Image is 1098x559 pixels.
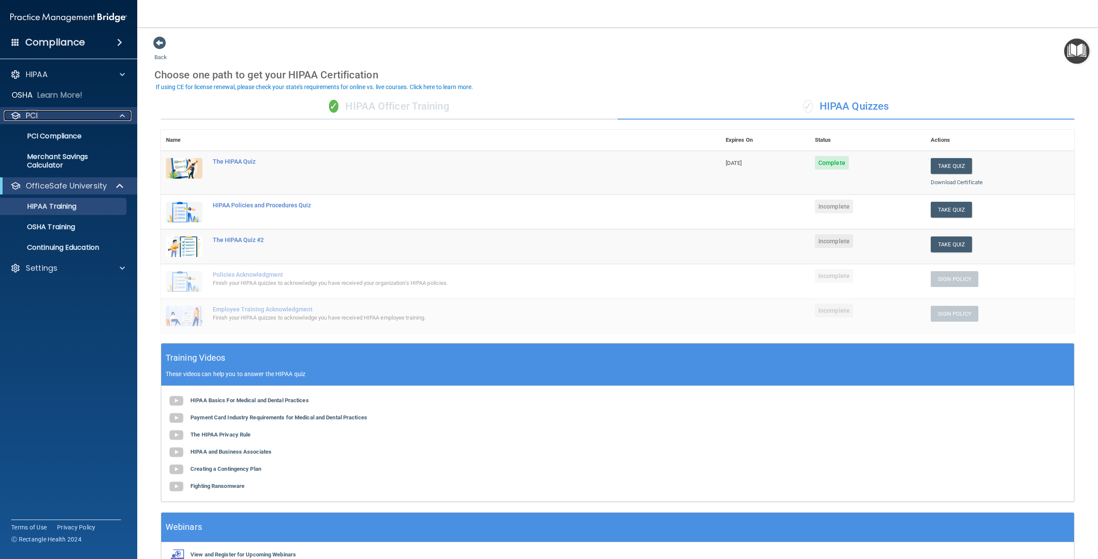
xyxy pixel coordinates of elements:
[26,111,38,121] p: PCI
[213,278,678,288] div: Finish your HIPAA quizzes to acknowledge you have received your organization’s HIPAA policies.
[190,466,261,472] b: Creating a Contingency Plan
[815,269,853,283] span: Incomplete
[166,350,226,365] h5: Training Videos
[6,223,75,231] p: OSHA Training
[10,111,125,121] a: PCI
[931,202,972,218] button: Take Quiz
[161,94,618,120] div: HIPAA Officer Training
[154,83,474,91] button: If using CE for license renewal, please check your state's requirements for online vs. live cours...
[726,160,742,166] span: [DATE]
[161,130,208,151] th: Name
[168,410,185,427] img: gray_youtube_icon.38fcd6cc.png
[618,94,1074,120] div: HIPAA Quizzes
[190,431,250,438] b: The HIPAA Privacy Rule
[25,36,85,48] h4: Compliance
[11,523,47,532] a: Terms of Use
[10,181,124,191] a: OfficeSafe University
[810,130,926,151] th: Status
[6,243,123,252] p: Continuing Education
[329,100,338,113] span: ✓
[931,306,978,322] button: Sign Policy
[815,304,853,317] span: Incomplete
[803,100,813,113] span: ✓
[166,520,202,535] h5: Webinars
[1064,39,1089,64] button: Open Resource Center
[931,158,972,174] button: Take Quiz
[168,444,185,461] img: gray_youtube_icon.38fcd6cc.png
[168,427,185,444] img: gray_youtube_icon.38fcd6cc.png
[815,156,849,170] span: Complete
[931,179,983,185] a: Download Certificate
[10,69,125,80] a: HIPAA
[213,202,678,209] div: HIPAA Policies and Procedures Quiz
[10,9,127,26] img: PMB logo
[26,69,48,80] p: HIPAA
[815,234,853,248] span: Incomplete
[57,523,96,532] a: Privacy Policy
[26,181,107,191] p: OfficeSafe University
[6,202,76,211] p: HIPAA Training
[156,84,473,90] div: If using CE for license renewal, please check your state's requirements for online vs. live cours...
[213,236,678,243] div: The HIPAA Quiz #2
[213,306,678,313] div: Employee Training Acknowledgment
[213,271,678,278] div: Policies Acknowledgment
[168,478,185,495] img: gray_youtube_icon.38fcd6cc.png
[6,152,123,170] p: Merchant Savings Calculator
[721,130,810,151] th: Expires On
[815,200,853,213] span: Incomplete
[154,63,1081,87] div: Choose one path to get your HIPAA Certification
[12,90,33,100] p: OSHA
[213,158,678,165] div: The HIPAA Quiz
[190,397,309,404] b: HIPAA Basics For Medical and Dental Practices
[213,313,678,323] div: Finish your HIPAA quizzes to acknowledge you have received HIPAA employee training.
[166,371,1070,377] p: These videos can help you to answer the HIPAA quiz
[190,448,271,455] b: HIPAA and Business Associates
[190,414,367,421] b: Payment Card Industry Requirements for Medical and Dental Practices
[931,271,978,287] button: Sign Policy
[10,263,125,273] a: Settings
[168,461,185,478] img: gray_youtube_icon.38fcd6cc.png
[190,483,244,489] b: Fighting Ransomware
[931,236,972,252] button: Take Quiz
[154,44,167,60] a: Back
[6,132,123,140] p: PCI Compliance
[168,392,185,410] img: gray_youtube_icon.38fcd6cc.png
[926,130,1074,151] th: Actions
[37,90,83,100] p: Learn More!
[190,551,296,558] b: View and Register for Upcoming Webinars
[26,263,57,273] p: Settings
[11,535,81,544] span: Ⓒ Rectangle Health 2024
